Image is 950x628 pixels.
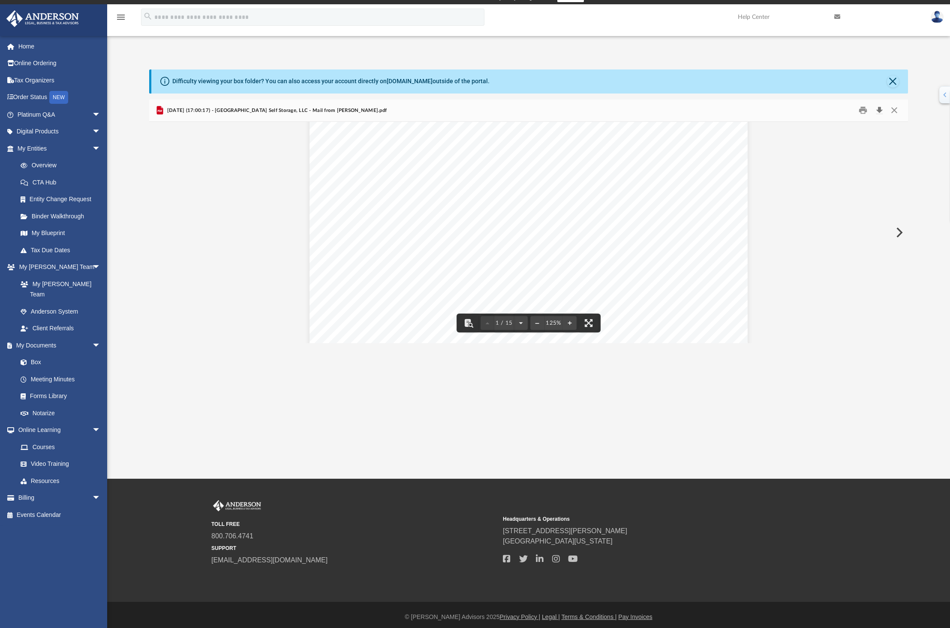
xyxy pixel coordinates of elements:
[12,303,109,320] a: Anderson System
[92,422,109,439] span: arrow_drop_down
[6,506,114,523] a: Events Calendar
[887,75,899,88] button: Close
[6,38,114,55] a: Home
[6,55,114,72] a: Online Ordering
[143,12,153,21] i: search
[12,405,109,422] a: Notarize
[211,544,497,552] small: SUPPORT
[530,314,544,332] button: Zoom out
[12,388,105,405] a: Forms Library
[12,157,114,174] a: Overview
[116,16,126,22] a: menu
[579,314,598,332] button: Enter fullscreen
[12,456,105,473] a: Video Training
[92,337,109,354] span: arrow_drop_down
[165,107,387,115] span: [DATE] (17:00:17) - [GEOGRAPHIC_DATA] Self Storage, LLC - Mail from [PERSON_NAME].pdf
[6,422,109,439] a: Online Learningarrow_drop_down
[92,140,109,157] span: arrow_drop_down
[12,371,109,388] a: Meeting Minutes
[6,72,114,89] a: Tax Organizers
[12,472,109,489] a: Resources
[514,314,528,332] button: Next page
[211,556,328,564] a: [EMAIL_ADDRESS][DOMAIN_NAME]
[563,314,577,332] button: Zoom in
[92,489,109,507] span: arrow_drop_down
[12,191,114,208] a: Entity Change Request
[503,527,627,534] a: [STREET_ADDRESS][PERSON_NAME]
[854,104,872,117] button: Print
[49,91,68,104] div: NEW
[6,489,114,507] a: Billingarrow_drop_down
[12,242,114,259] a: Tax Due Dates
[12,225,109,242] a: My Blueprint
[500,613,541,620] a: Privacy Policy |
[12,320,109,337] a: Client Referrals
[503,515,788,523] small: Headquarters & Operations
[92,106,109,124] span: arrow_drop_down
[211,532,253,540] a: 800.706.4741
[12,174,114,191] a: CTA Hub
[6,106,114,123] a: Platinum Q&Aarrow_drop_down
[116,12,126,22] i: menu
[872,104,887,117] button: Download
[92,259,109,276] span: arrow_drop_down
[931,11,944,23] img: User Pic
[6,337,109,354] a: My Documentsarrow_drop_down
[4,10,81,27] img: Anderson Advisors Platinum Portal
[107,613,950,622] div: © [PERSON_NAME] Advisors 2025
[149,122,908,343] div: Document Viewer
[12,354,105,371] a: Box
[6,140,114,157] a: My Entitiesarrow_drop_down
[494,320,514,326] span: 1 / 15
[92,123,109,141] span: arrow_drop_down
[6,259,109,276] a: My [PERSON_NAME] Teamarrow_drop_down
[310,2,748,581] div: Page 1
[12,275,105,303] a: My [PERSON_NAME] Team
[149,122,908,343] div: File preview
[887,104,902,117] button: Close
[387,78,433,85] a: [DOMAIN_NAME]
[494,314,514,332] button: 1 / 15
[544,320,563,326] div: Current zoom level
[503,537,613,545] a: [GEOGRAPHIC_DATA][US_STATE]
[618,613,652,620] a: Pay Invoices
[459,314,478,332] button: Toggle findbar
[12,438,109,456] a: Courses
[6,123,114,140] a: Digital Productsarrow_drop_down
[211,520,497,528] small: TOLL FREE
[12,208,114,225] a: Binder Walkthrough
[889,220,908,245] button: Next File
[172,77,490,86] div: Difficulty viewing your box folder? You can also access your account directly on outside of the p...
[149,100,908,344] div: Preview
[562,613,617,620] a: Terms & Conditions |
[542,613,560,620] a: Legal |
[211,500,263,511] img: Anderson Advisors Platinum Portal
[6,89,114,106] a: Order StatusNEW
